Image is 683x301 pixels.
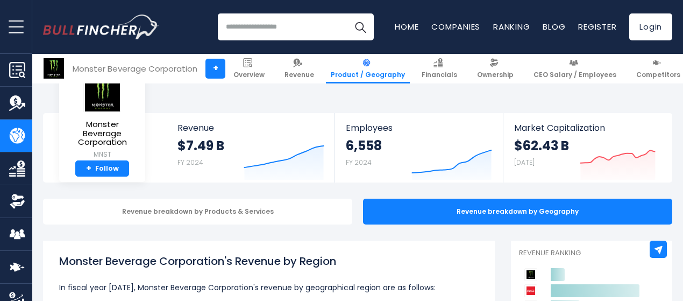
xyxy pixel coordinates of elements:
small: FY 2024 [346,158,372,167]
a: Financials [417,54,462,83]
p: In fiscal year [DATE], Monster Beverage Corporation's revenue by geographical region are as follows: [59,281,479,294]
div: Monster Beverage Corporation [73,62,197,75]
a: +Follow [75,160,129,177]
a: Ownership [472,54,518,83]
span: Monster Beverage Corporation [68,120,137,147]
span: Employees [346,123,492,133]
span: Revenue [177,123,324,133]
strong: 6,558 [346,137,382,154]
img: Monster Beverage Corporation competitors logo [524,268,537,281]
a: Login [629,13,672,40]
strong: + [86,164,91,173]
a: Revenue $7.49 B FY 2024 [167,113,335,183]
a: Home [395,21,418,32]
img: Ownership [9,193,25,209]
a: Product / Geography [326,54,410,83]
strong: $7.49 B [177,137,224,154]
a: Ranking [493,21,530,32]
a: Overview [229,54,269,83]
span: Market Capitalization [514,123,660,133]
span: CEO Salary / Employees [533,71,616,79]
small: FY 2024 [177,158,203,167]
strong: $62.43 B [514,137,569,154]
img: MNST logo [44,58,64,79]
a: Monster Beverage Corporation MNST [67,75,137,160]
div: Revenue breakdown by Products & Services [43,199,352,225]
a: Companies [431,21,480,32]
a: Go to homepage [43,15,159,39]
span: Ownership [477,71,514,79]
span: Overview [233,71,265,79]
a: Employees 6,558 FY 2024 [335,113,502,183]
span: Financials [422,71,457,79]
button: Search [347,13,374,40]
a: Market Capitalization $62.43 B [DATE] [503,113,671,183]
a: Blog [543,21,565,32]
span: Revenue [284,71,314,79]
span: Competitors [636,71,680,79]
a: Revenue [280,54,319,83]
span: Product / Geography [331,71,405,79]
img: MNST logo [83,76,121,112]
a: CEO Salary / Employees [529,54,621,83]
h1: Monster Beverage Corporation's Revenue by Region [59,253,479,269]
div: Revenue breakdown by Geography [363,199,672,225]
small: MNST [68,150,137,159]
img: Bullfincher logo [43,15,159,39]
a: Register [578,21,616,32]
p: Revenue Ranking [519,249,664,258]
img: Coca-Cola Company competitors logo [524,284,537,297]
small: [DATE] [514,158,535,167]
a: + [205,59,225,79]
